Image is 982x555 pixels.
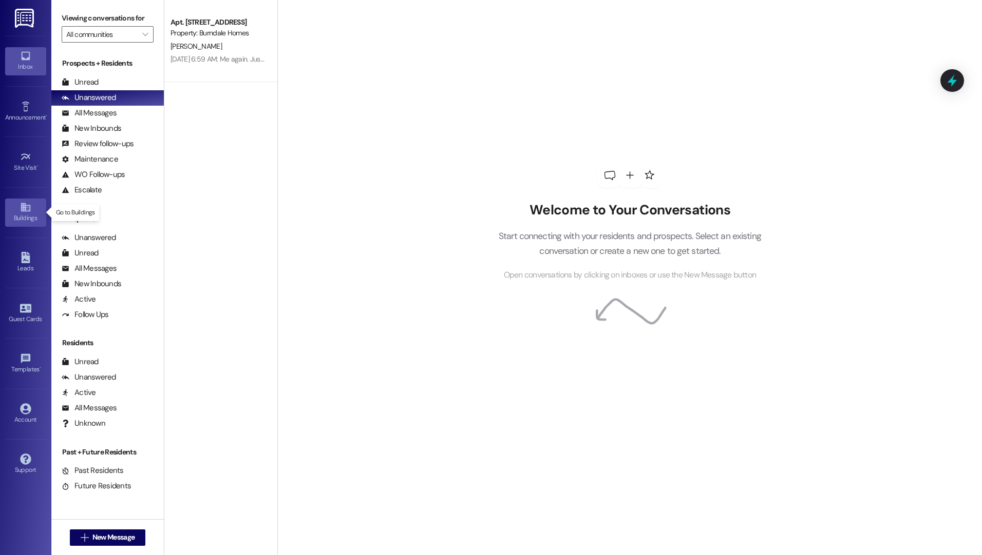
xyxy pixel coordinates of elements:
span: New Message [92,532,135,543]
div: Apt. [STREET_ADDRESS] [171,17,266,28]
input: All communities [66,26,137,43]
div: WO Follow-ups [62,169,125,180]
span: [PERSON_NAME] [171,42,222,51]
div: Unanswered [62,372,116,383]
div: Residents [51,338,164,348]
div: Follow Ups [62,309,109,320]
a: Inbox [5,47,46,75]
button: New Message [70,529,146,546]
div: Active [62,387,96,398]
a: Support [5,450,46,478]
a: Templates • [5,350,46,378]
div: Prospects [51,213,164,224]
a: Guest Cards [5,300,46,327]
div: Prospects + Residents [51,58,164,69]
div: Unread [62,356,99,367]
div: Unread [62,77,99,88]
div: Maintenance [62,154,118,165]
div: All Messages [62,108,117,118]
div: New Inbounds [62,123,121,134]
div: Escalate [62,185,102,195]
p: Go to Buildings [56,208,95,217]
div: Review follow-ups [62,138,134,149]
img: ResiDesk Logo [15,9,36,28]
a: Buildings [5,199,46,226]
a: Account [5,400,46,428]
span: • [37,163,39,170]
div: Active [62,294,96,305]
label: Viewing conversations for [62,10,154,26]
span: • [46,112,47,120]
div: All Messages [62,263,117,274]
div: [DATE] 6:59 AM: Me again. Just remembered I didn't tell you which stairway. Ok. 3rd floor walk do... [171,54,776,64]
div: Future Residents [62,481,131,491]
a: Site Visit • [5,148,46,176]
div: All Messages [62,403,117,413]
span: • [40,364,41,371]
i:  [142,30,148,38]
div: Unanswered [62,232,116,243]
h2: Welcome to Your Conversations [483,202,777,219]
p: Start connecting with your residents and prospects. Select an existing conversation or create a n... [483,229,777,258]
div: Past Residents [62,465,124,476]
div: Property: Burndale Homes [171,28,266,38]
div: Unread [62,248,99,259]
span: Open conversations by clicking on inboxes or use the New Message button [504,269,756,282]
a: Leads [5,249,46,276]
i:  [81,533,88,542]
div: Unanswered [62,92,116,103]
div: Past + Future Residents [51,447,164,458]
div: Unknown [62,418,105,429]
div: New Inbounds [62,279,121,289]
